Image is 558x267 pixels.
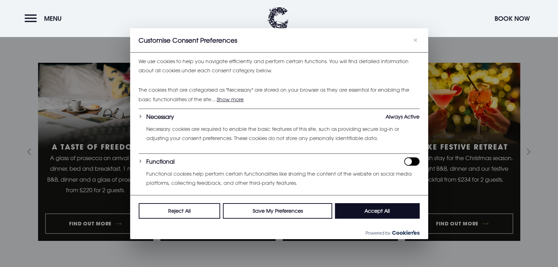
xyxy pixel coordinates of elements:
[386,113,419,121] span: Always Active
[223,203,332,219] button: Save My Preferences
[335,203,419,219] button: Accept All
[25,11,65,26] button: Menu
[139,36,237,44] span: Customise Consent Preferences
[139,85,419,104] p: The cookies that are categorised as "Necessary" are stored on your browser as they are essential ...
[268,7,289,30] img: Clandeboye Lodge
[217,95,244,104] button: Show more
[130,28,428,239] div: Customise Consent Preferences
[491,11,533,26] button: Book Now
[139,56,419,75] p: We use cookies to help you navigate efficiently and perform certain functions. You will find deta...
[392,230,419,235] img: Cookieyes logo
[404,157,419,166] input: Enable Functional
[146,113,174,121] button: Necessary
[146,169,419,188] p: Functional cookies help perform certain functionalities like sharing the content of the website o...
[44,14,62,23] span: Menu
[130,226,428,239] div: Powered by
[146,125,419,143] p: Necessary cookies are required to enable the basic features of this site, such as providing secur...
[413,38,417,42] img: Close
[146,157,174,166] button: Functional
[411,36,419,44] button: Close
[139,203,220,219] button: Reject All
